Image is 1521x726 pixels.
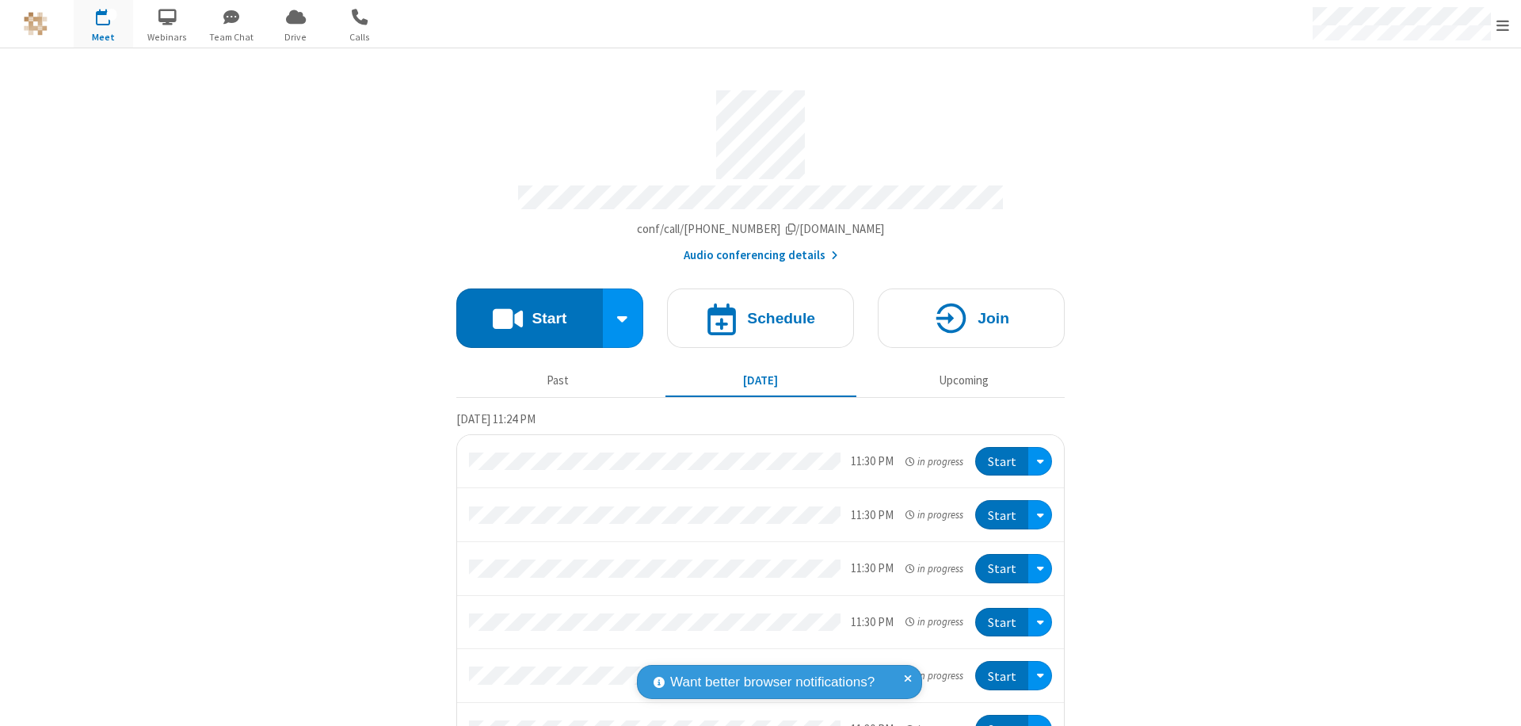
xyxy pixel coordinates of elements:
[603,288,644,348] div: Start conference options
[202,30,261,44] span: Team Chat
[905,614,963,629] em: in progress
[975,661,1028,690] button: Start
[107,9,117,21] div: 8
[747,311,815,326] h4: Schedule
[975,554,1028,583] button: Start
[1028,500,1052,529] div: Open menu
[266,30,326,44] span: Drive
[330,30,390,44] span: Calls
[851,506,894,525] div: 11:30 PM
[532,311,566,326] h4: Start
[667,288,854,348] button: Schedule
[975,447,1028,476] button: Start
[905,668,963,683] em: in progress
[637,220,885,239] button: Copy my meeting room linkCopy my meeting room link
[665,365,856,395] button: [DATE]
[456,288,603,348] button: Start
[905,561,963,576] em: in progress
[975,500,1028,529] button: Start
[670,672,875,693] span: Want better browser notifications?
[463,365,654,395] button: Past
[905,454,963,469] em: in progress
[24,12,48,36] img: QA Selenium DO NOT DELETE OR CHANGE
[637,221,885,236] span: Copy my meeting room link
[978,311,1009,326] h4: Join
[878,288,1065,348] button: Join
[851,560,894,578] div: 11:30 PM
[1028,608,1052,637] div: Open menu
[456,411,536,426] span: [DATE] 11:24 PM
[851,453,894,471] div: 11:30 PM
[1028,661,1052,690] div: Open menu
[684,246,838,265] button: Audio conferencing details
[456,78,1065,265] section: Account details
[851,613,894,632] div: 11:30 PM
[905,507,963,522] em: in progress
[74,30,133,44] span: Meet
[975,608,1028,637] button: Start
[868,365,1059,395] button: Upcoming
[138,30,197,44] span: Webinars
[1028,554,1052,583] div: Open menu
[1028,447,1052,476] div: Open menu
